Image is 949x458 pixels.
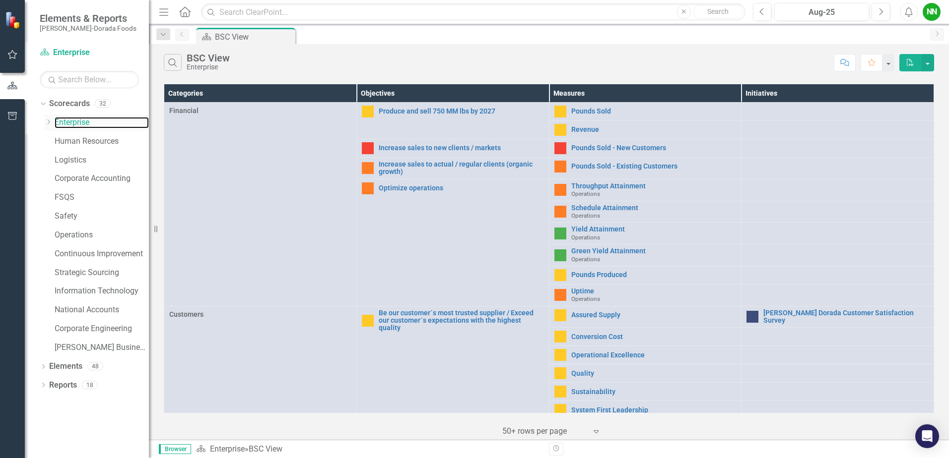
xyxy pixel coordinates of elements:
[571,126,737,133] a: Revenue
[362,162,374,174] img: Warning
[55,173,149,184] a: Corporate Accounting
[169,309,351,319] span: Customers
[187,53,230,63] div: BSC View
[554,124,566,136] img: Caution
[55,286,149,297] a: Information Technology
[5,11,22,29] img: ClearPoint Strategy
[55,267,149,279] a: Strategic Sourcing
[693,5,743,19] button: Search
[571,204,737,212] a: Schedule Attainment
[554,184,566,196] img: Warning
[362,106,374,117] img: Caution
[554,206,566,218] img: Warning
[196,444,542,455] div: »
[707,7,729,15] span: Search
[362,142,374,154] img: Below Plan
[55,211,149,222] a: Safety
[554,249,566,261] img: Above Target
[49,98,90,110] a: Scorecards
[571,234,600,241] span: Operations
[55,155,149,166] a: Logistics
[82,381,98,389] div: 18
[554,309,566,321] img: Caution
[159,444,191,454] span: Browser
[55,248,149,260] a: Continuous Improvement
[571,256,600,263] span: Operations
[362,182,374,194] img: Warning
[554,289,566,301] img: Warning
[362,315,374,327] img: Caution
[40,71,139,88] input: Search Below...
[571,287,737,295] a: Uptime
[554,386,566,398] img: Caution
[55,136,149,147] a: Human Resources
[774,3,869,21] button: Aug-25
[49,361,82,372] a: Elements
[379,108,544,115] a: Produce and sell 750 MM lbs by 2027
[215,31,293,43] div: BSC View
[554,228,566,239] img: Above Target
[187,63,230,71] div: Enterprise
[55,192,149,203] a: FSQS
[554,269,566,281] img: Caution
[40,24,136,32] small: [PERSON_NAME]-Dorada Foods
[55,323,149,335] a: Corporate Engineering
[55,117,149,128] a: Enterprise
[571,370,737,377] a: Quality
[95,100,111,108] div: 32
[571,190,600,197] span: Operations
[169,106,351,115] span: Financial
[571,226,737,233] a: Yield Attainment
[571,163,737,170] a: Pounds Sold - Existing Customers
[554,106,566,117] img: Caution
[379,161,544,176] a: Increase sales to actual / regular clients (organic growth)
[571,108,737,115] a: Pounds Sold
[571,144,737,152] a: Pounds Sold - New Customers
[55,342,149,353] a: [PERSON_NAME] Business Unit
[746,311,758,323] img: No Information
[571,333,737,341] a: Conversion Cost
[571,295,600,302] span: Operations
[55,229,149,241] a: Operations
[379,309,544,332] a: Be our customer´s most trusted supplier / Exceed our customer´s expectations with the highest qua...
[571,212,600,219] span: Operations
[40,47,139,58] a: Enterprise
[554,404,566,416] img: Caution
[201,3,746,21] input: Search ClearPoint...
[571,247,737,255] a: Green Yield Attainment
[571,351,737,359] a: Operational Excellence
[554,349,566,361] img: Caution
[915,424,939,448] div: Open Intercom Messenger
[554,331,566,343] img: Caution
[87,362,103,371] div: 48
[379,144,544,152] a: Increase sales to new clients / markets
[554,367,566,379] img: Caution
[554,142,566,154] img: Below Plan
[40,12,136,24] span: Elements & Reports
[571,388,737,396] a: Sustainability
[49,380,77,391] a: Reports
[554,161,566,172] img: Warning
[778,6,866,18] div: Aug-25
[210,444,245,454] a: Enterprise
[55,304,149,316] a: National Accounts
[249,444,282,454] div: BSC View
[571,311,737,319] a: Assured Supply
[571,271,737,279] a: Pounds Produced
[763,309,929,325] a: [PERSON_NAME] Dorada Customer Satisfaction Survey
[923,3,941,21] button: NN
[571,182,737,190] a: Throughput Attainment
[571,406,737,414] a: System First Leadership
[379,184,544,192] a: Optimize operations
